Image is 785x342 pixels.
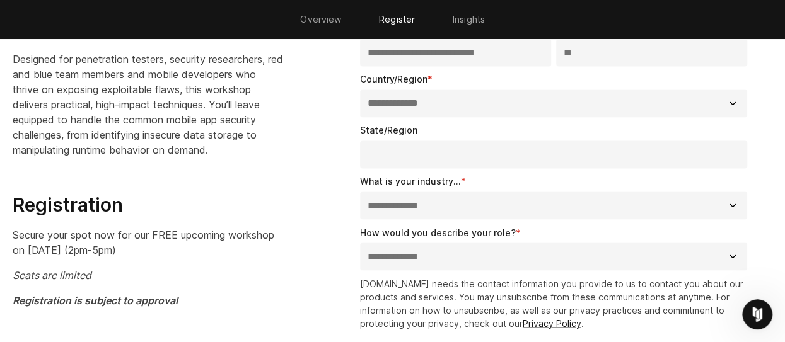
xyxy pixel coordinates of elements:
[360,125,417,135] span: State/Region
[523,317,581,328] a: Privacy Policy
[360,276,752,329] p: [DOMAIN_NAME] needs the contact information you provide to us to contact you about our products a...
[360,74,427,84] span: Country/Region
[13,193,284,217] h3: Registration
[360,227,516,237] span: How would you describe your role?
[13,52,284,157] p: Designed for penetration testers, security researchers, red and blue team members and mobile deve...
[13,268,91,281] em: Seats are limited
[13,227,284,257] p: Secure your spot now for our FREE upcoming workshop on [DATE] (2pm-5pm)
[742,299,772,329] iframe: Intercom live chat
[13,294,178,306] em: Registration is subject to approval
[360,176,461,186] span: What is your industry...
